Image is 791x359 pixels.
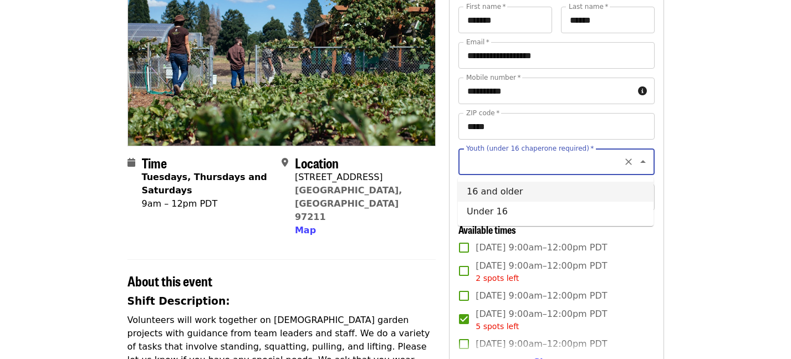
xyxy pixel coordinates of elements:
span: Time [142,153,167,172]
label: Youth (under 16 chaperone required) [466,145,594,152]
label: Email [466,39,489,45]
button: Close [635,154,651,170]
label: Last name [569,3,608,10]
div: [STREET_ADDRESS] [295,171,427,184]
label: First name [466,3,506,10]
i: circle-info icon [638,86,647,96]
li: 16 and older [458,182,654,202]
input: Email [458,42,654,69]
strong: Shift Description: [127,295,230,307]
div: 9am – 12pm PDT [142,197,273,211]
i: map-marker-alt icon [282,157,288,168]
span: Location [295,153,339,172]
strong: Tuesdays, Thursdays and Saturdays [142,172,267,196]
i: calendar icon [127,157,135,168]
span: [DATE] 9:00am–12:00pm PDT [476,337,607,351]
span: Available times [458,222,516,237]
span: 5 spots left [476,322,519,331]
button: Map [295,224,316,237]
button: Clear [621,154,636,170]
input: Last name [561,7,655,33]
span: 2 spots left [476,274,519,283]
span: [DATE] 9:00am–12:00pm PDT [476,241,607,254]
span: Map [295,225,316,235]
a: [GEOGRAPHIC_DATA], [GEOGRAPHIC_DATA] 97211 [295,185,402,222]
label: Mobile number [466,74,520,81]
label: ZIP code [466,110,499,116]
span: About this event [127,271,212,290]
li: Under 16 [458,202,654,222]
span: [DATE] 9:00am–12:00pm PDT [476,259,607,284]
input: First name [458,7,552,33]
span: [DATE] 9:00am–12:00pm PDT [476,307,607,332]
span: [DATE] 9:00am–12:00pm PDT [476,289,607,302]
input: Mobile number [458,78,633,104]
input: ZIP code [458,113,654,140]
